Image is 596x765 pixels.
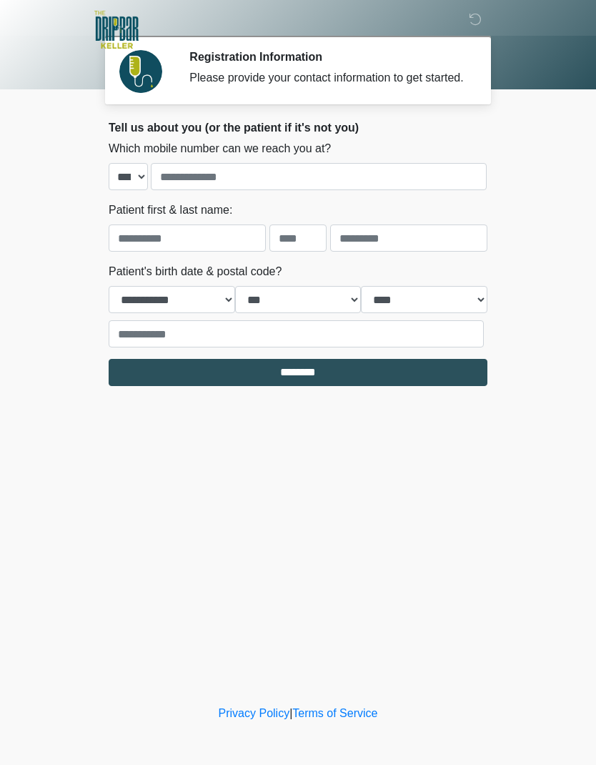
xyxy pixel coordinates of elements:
[119,50,162,93] img: Agent Avatar
[289,707,292,719] a: |
[219,707,290,719] a: Privacy Policy
[109,263,282,280] label: Patient's birth date & postal code?
[109,202,232,219] label: Patient first & last name:
[109,140,331,157] label: Which mobile number can we reach you at?
[292,707,377,719] a: Terms of Service
[94,11,139,49] img: The DRIPBaR - Keller Logo
[189,69,466,87] div: Please provide your contact information to get started.
[109,121,487,134] h2: Tell us about you (or the patient if it's not you)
